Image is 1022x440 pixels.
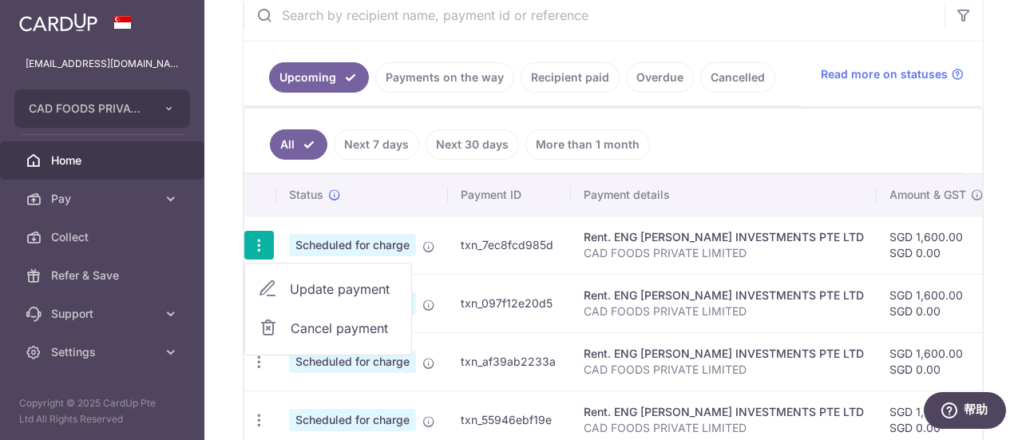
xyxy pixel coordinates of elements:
div: Rent. ENG [PERSON_NAME] INVESTMENTS PTE LTD [584,346,864,362]
td: SGD 1,600.00 SGD 0.00 [877,274,996,332]
div: Rent. ENG [PERSON_NAME] INVESTMENTS PTE LTD [584,404,864,420]
td: SGD 1,600.00 SGD 0.00 [877,332,996,390]
td: txn_af39ab2233a [448,332,571,390]
div: Rent. ENG [PERSON_NAME] INVESTMENTS PTE LTD [584,287,864,303]
p: CAD FOODS PRIVATE LIMITED [584,303,864,319]
span: Read more on statuses [821,66,948,82]
a: Overdue [626,62,694,93]
iframe: 打开一个小组件，您可以在其中找到更多信息 [923,392,1006,432]
p: CAD FOODS PRIVATE LIMITED [584,420,864,436]
span: Amount & GST [889,187,966,203]
td: txn_7ec8fcd985d [448,216,571,274]
th: Payment details [571,174,877,216]
span: Collect [51,229,156,245]
a: Cancelled [700,62,775,93]
p: CAD FOODS PRIVATE LIMITED [584,362,864,378]
a: Upcoming [269,62,369,93]
a: Read more on statuses [821,66,964,82]
div: Rent. ENG [PERSON_NAME] INVESTMENTS PTE LTD [584,229,864,245]
span: CAD FOODS PRIVATE LIMITED [29,101,147,117]
span: Scheduled for charge [289,351,416,373]
img: CardUp [19,13,97,32]
a: Payments on the way [375,62,514,93]
span: Refer & Save [51,268,156,283]
p: CAD FOODS PRIVATE LIMITED [584,245,864,261]
a: Recipient paid [521,62,620,93]
a: More than 1 month [525,129,650,160]
span: Home [51,153,156,168]
a: Next 7 days [334,129,419,160]
button: CAD FOODS PRIVATE LIMITED [14,89,190,128]
td: txn_097f12e20d5 [448,274,571,332]
p: [EMAIL_ADDRESS][DOMAIN_NAME] [26,56,179,72]
span: Pay [51,191,156,207]
th: Payment ID [448,174,571,216]
span: Scheduled for charge [289,234,416,256]
a: All [270,129,327,160]
span: Scheduled for charge [289,409,416,431]
span: Support [51,306,156,322]
a: Next 30 days [426,129,519,160]
span: Status [289,187,323,203]
td: SGD 1,600.00 SGD 0.00 [877,216,996,274]
span: Settings [51,344,156,360]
